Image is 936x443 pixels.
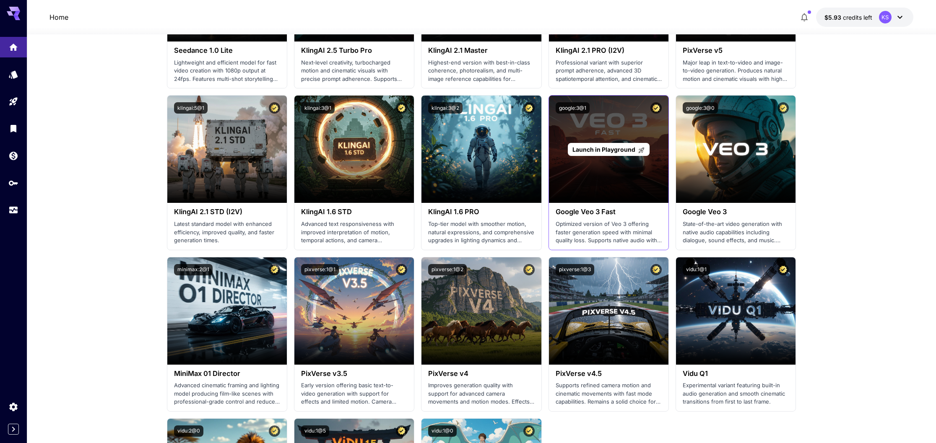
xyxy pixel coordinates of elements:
button: google:3@1 [556,102,590,114]
button: Certified Model – Vetted for best performance and includes a commercial license. [523,102,535,114]
h3: Seedance 1.0 Lite [174,47,280,54]
img: alt [167,96,287,203]
button: pixverse:1@2 [428,264,467,275]
button: Certified Model – Vetted for best performance and includes a commercial license. [396,425,407,437]
h3: PixVerse v4 [428,370,534,378]
img: alt [294,257,414,365]
img: alt [421,257,541,365]
p: Optimized version of Veo 3 offering faster generation speed with minimal quality loss. Supports n... [556,220,662,245]
a: Home [49,12,68,22]
img: alt [167,257,287,365]
h3: Google Veo 3 Fast [556,208,662,216]
button: Certified Model – Vetted for best performance and includes a commercial license. [650,264,662,275]
div: $5.93198 [824,13,872,22]
button: Certified Model – Vetted for best performance and includes a commercial license. [777,102,789,114]
p: Supports refined camera motion and cinematic movements with fast mode capabilities. Remains a sol... [556,381,662,406]
nav: breadcrumb [49,12,68,22]
div: KS [879,11,892,23]
p: State-of-the-art video generation with native audio capabilities including dialogue, sound effect... [683,220,789,245]
button: $5.93198KS [816,8,913,27]
p: Lightweight and efficient model for fast video creation with 1080p output at 24fps. Features mult... [174,59,280,83]
button: Certified Model – Vetted for best performance and includes a commercial license. [777,264,789,275]
h3: KlingAI 1.6 STD [301,208,407,216]
h3: PixVerse v3.5 [301,370,407,378]
button: Expand sidebar [8,424,19,435]
h3: KlingAI 2.1 Master [428,47,534,54]
button: Certified Model – Vetted for best performance and includes a commercial license. [396,102,407,114]
button: vidu:1@1 [683,264,710,275]
button: klingai:5@1 [174,102,208,114]
div: Playground [8,96,18,107]
button: google:3@0 [683,102,718,114]
div: Settings [8,402,18,412]
button: klingai:3@1 [301,102,335,114]
div: Models [8,69,18,80]
button: Certified Model – Vetted for best performance and includes a commercial license. [523,264,535,275]
button: Certified Model – Vetted for best performance and includes a commercial license. [650,102,662,114]
img: alt [421,96,541,203]
div: Library [8,123,18,134]
a: Launch in Playground [568,143,650,156]
p: Advanced cinematic framing and lighting model producing film-like scenes with professional-grade ... [174,381,280,406]
h3: Vidu Q1 [683,370,789,378]
img: alt [676,96,796,203]
button: Certified Model – Vetted for best performance and includes a commercial license. [396,264,407,275]
button: vidu:1@5 [301,425,329,437]
div: Wallet [8,150,18,161]
button: vidu:2@0 [174,425,203,437]
button: Certified Model – Vetted for best performance and includes a commercial license. [269,102,280,114]
button: klingai:3@2 [428,102,463,114]
p: Improves generation quality with support for advanced camera movements and motion modes. Effects ... [428,381,534,406]
span: Launch in Playground [572,146,635,153]
div: Usage [8,205,18,215]
h3: PixVerse v4.5 [556,370,662,378]
h3: KlingAI 2.5 Turbo Pro [301,47,407,54]
p: Experimental variant featuring built-in audio generation and smooth cinematic transitions from fi... [683,381,789,406]
h3: KlingAI 2.1 STD (I2V) [174,208,280,216]
p: Early version offering basic text-to-video generation with support for effects and limited motion... [301,381,407,406]
span: $5.93 [824,14,843,21]
button: Certified Model – Vetted for best performance and includes a commercial license. [269,264,280,275]
span: credits left [843,14,872,21]
p: Advanced text responsiveness with improved interpretation of motion, temporal actions, and camera... [301,220,407,245]
p: Major leap in text-to-video and image-to-video generation. Produces natural motion and cinematic ... [683,59,789,83]
button: pixverse:1@1 [301,264,339,275]
h3: KlingAI 2.1 PRO (I2V) [556,47,662,54]
div: Home [8,42,18,52]
button: pixverse:1@3 [556,264,594,275]
h3: MiniMax 01 Director [174,370,280,378]
h3: KlingAI 1.6 PRO [428,208,534,216]
img: alt [549,257,668,365]
button: Certified Model – Vetted for best performance and includes a commercial license. [269,425,280,437]
img: alt [676,257,796,365]
button: minimax:2@1 [174,264,213,275]
p: Highest-end version with best-in-class coherence, photorealism, and multi-image reference capabil... [428,59,534,83]
p: Top-tier model with smoother motion, natural expressions, and comprehensive upgrades in lighting ... [428,220,534,245]
h3: Google Veo 3 [683,208,789,216]
p: Professional variant with superior prompt adherence, advanced 3D spatiotemporal attention, and ci... [556,59,662,83]
p: Latest standard model with enhanced efficiency, improved quality, and faster generation times. [174,220,280,245]
button: Certified Model – Vetted for best performance and includes a commercial license. [523,425,535,437]
button: vidu:1@0 [428,425,457,437]
img: alt [294,96,414,203]
p: Next‑level creativity, turbocharged motion and cinematic visuals with precise prompt adherence. S... [301,59,407,83]
div: API Keys [8,178,18,188]
h3: PixVerse v5 [683,47,789,54]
